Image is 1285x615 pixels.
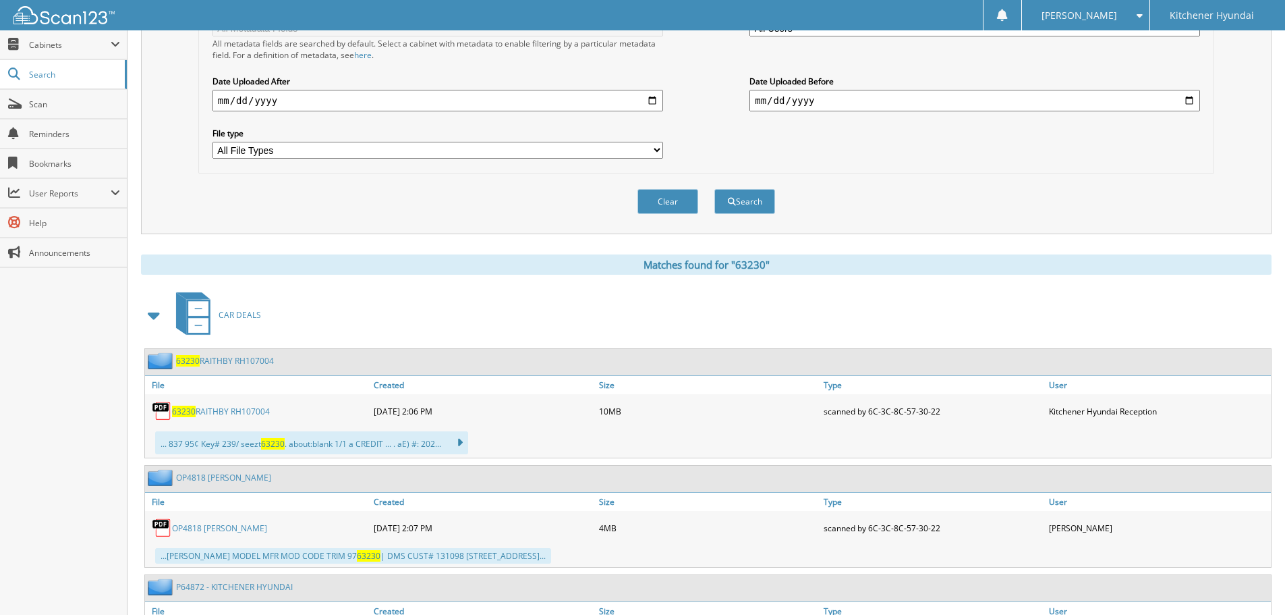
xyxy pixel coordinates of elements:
[212,128,663,139] label: File type
[172,406,270,417] a: 63230RAITHBY RH107004
[176,355,200,367] span: 63230
[212,38,663,61] div: All metadata fields are searched by default. Select a cabinet with metadata to enable filtering b...
[29,217,120,229] span: Help
[820,376,1046,394] a: Type
[820,493,1046,511] a: Type
[172,406,196,417] span: 63230
[29,158,120,169] span: Bookmarks
[176,355,274,367] a: 63230RAITHBY RH107004
[596,398,821,425] div: 10MB
[176,472,271,483] a: OP4818 [PERSON_NAME]
[148,352,176,369] img: folder2.png
[370,376,596,394] a: Created
[212,90,663,111] input: start
[176,581,293,593] a: P64872 - KITCHENER HYUNDAI
[152,401,172,421] img: PDF.png
[370,493,596,511] a: Created
[357,550,380,562] span: 63230
[596,493,821,511] a: Size
[1046,493,1271,511] a: User
[370,398,596,425] div: [DATE] 2:06 PM
[714,189,775,214] button: Search
[172,523,267,534] a: OP4818 [PERSON_NAME]
[354,49,372,61] a: here
[820,514,1046,541] div: scanned by 6C-3C-8C-57-30-22
[749,90,1200,111] input: end
[1046,376,1271,394] a: User
[29,69,118,80] span: Search
[155,548,551,564] div: ...[PERSON_NAME] MODEL MFR MOD CODE TRIM 97 | DMS CUST# 131098 [STREET_ADDRESS]...
[1170,11,1254,20] span: Kitchener Hyundai
[1218,550,1285,615] iframe: Chat Widget
[637,189,698,214] button: Clear
[596,514,821,541] div: 4MB
[820,398,1046,425] div: scanned by 6C-3C-8C-57-30-22
[168,288,261,342] a: CAR DEALS
[29,188,111,199] span: User Reports
[29,99,120,110] span: Scan
[155,431,468,454] div: ... 837 95¢ Key# 239/ seezt . about:blank 1/1 a CREDIT ... . aE) #: 202...
[219,309,261,321] span: CAR DEALS
[148,469,176,486] img: folder2.png
[261,438,285,450] span: 63230
[145,376,370,394] a: File
[370,514,596,541] div: [DATE] 2:07 PM
[148,579,176,595] img: folder2.png
[596,376,821,394] a: Size
[1041,11,1117,20] span: [PERSON_NAME]
[13,6,115,24] img: scan123-logo-white.svg
[141,255,1272,275] div: Matches found for "63230"
[1046,514,1271,541] div: [PERSON_NAME]
[1046,398,1271,425] div: Kitchener Hyundai Reception
[145,493,370,511] a: File
[29,39,111,51] span: Cabinets
[212,76,663,87] label: Date Uploaded After
[749,76,1200,87] label: Date Uploaded Before
[29,128,120,140] span: Reminders
[29,247,120,259] span: Announcements
[152,518,172,538] img: PDF.png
